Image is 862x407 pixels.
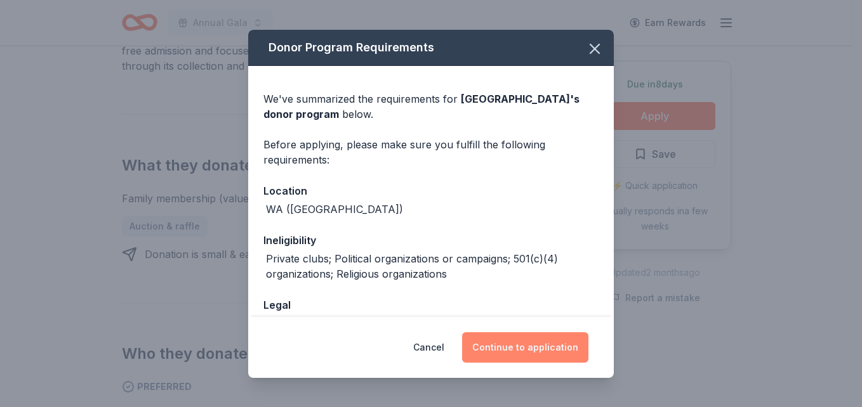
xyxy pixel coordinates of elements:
[263,137,599,167] div: Before applying, please make sure you fulfill the following requirements:
[266,202,403,217] div: WA ([GEOGRAPHIC_DATA])
[263,91,599,122] div: We've summarized the requirements for below.
[462,332,588,363] button: Continue to application
[263,232,599,249] div: Ineligibility
[413,332,444,363] button: Cancel
[248,30,614,66] div: Donor Program Requirements
[263,183,599,199] div: Location
[266,251,599,281] div: Private clubs; Political organizations or campaigns; 501(c)(4) organizations; Religious organizat...
[263,297,599,313] div: Legal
